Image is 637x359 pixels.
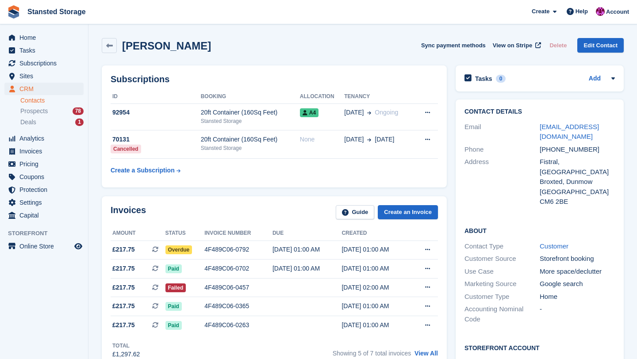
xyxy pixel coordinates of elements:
[272,245,342,254] div: [DATE] 01:00 AM
[201,144,300,152] div: Stansted Storage
[112,283,135,292] span: £217.75
[19,196,73,209] span: Settings
[4,171,84,183] a: menu
[4,240,84,252] a: menu
[112,264,135,273] span: £217.75
[4,145,84,157] a: menu
[589,74,601,84] a: Add
[4,158,84,170] a: menu
[333,350,411,357] span: Showing 5 of 7 total invoices
[73,107,84,115] div: 78
[19,240,73,252] span: Online Store
[414,350,438,357] a: View All
[540,267,615,277] div: More space/declutter
[111,135,201,144] div: 70131
[111,108,201,117] div: 92954
[540,197,615,207] div: CM6 2BE
[596,7,605,16] img: Jonathan Crick
[4,57,84,69] a: menu
[19,83,73,95] span: CRM
[546,38,570,53] button: Delete
[204,245,272,254] div: 4F489C06-0792
[464,292,540,302] div: Customer Type
[300,90,344,104] th: Allocation
[577,38,624,53] a: Edit Contact
[342,321,411,330] div: [DATE] 01:00 AM
[4,83,84,95] a: menu
[375,109,398,116] span: Ongoing
[532,7,549,16] span: Create
[19,57,73,69] span: Subscriptions
[20,118,36,126] span: Deals
[540,177,615,187] div: Broxted, Dunmow
[204,321,272,330] div: 4F489C06-0263
[201,90,300,104] th: Booking
[19,44,73,57] span: Tasks
[540,123,599,141] a: [EMAIL_ADDRESS][DOMAIN_NAME]
[19,31,73,44] span: Home
[165,245,192,254] span: Overdue
[19,132,73,145] span: Analytics
[606,8,629,16] span: Account
[112,321,135,330] span: £217.75
[464,108,615,115] h2: Contact Details
[165,302,182,311] span: Paid
[201,108,300,117] div: 20ft Container (160Sq Feet)
[112,350,140,359] div: £1,297.62
[272,264,342,273] div: [DATE] 01:00 AM
[342,283,411,292] div: [DATE] 02:00 AM
[421,38,486,53] button: Sync payment methods
[111,145,141,153] div: Cancelled
[112,302,135,311] span: £217.75
[576,7,588,16] span: Help
[336,205,375,220] a: Guide
[7,5,20,19] img: stora-icon-8386f47178a22dfd0bd8f6a31ec36ba5ce8667c1dd55bd0f319d3a0aa187defe.svg
[300,108,318,117] span: A4
[344,90,414,104] th: Tenancy
[342,226,411,241] th: Created
[540,157,615,177] div: Fistral, [GEOGRAPHIC_DATA]
[4,70,84,82] a: menu
[4,209,84,222] a: menu
[344,108,364,117] span: [DATE]
[272,226,342,241] th: Due
[464,267,540,277] div: Use Case
[464,343,615,352] h2: Storefront Account
[111,90,201,104] th: ID
[112,245,135,254] span: £217.75
[540,254,615,264] div: Storefront booking
[4,44,84,57] a: menu
[4,196,84,209] a: menu
[20,107,48,115] span: Prospects
[204,264,272,273] div: 4F489C06-0702
[475,75,492,83] h2: Tasks
[540,145,615,155] div: [PHONE_NUMBER]
[165,283,186,292] span: Failed
[201,135,300,144] div: 20ft Container (160Sq Feet)
[496,75,506,83] div: 0
[300,135,344,144] div: None
[111,162,180,179] a: Create a Subscription
[20,96,84,105] a: Contacts
[540,304,615,324] div: -
[464,241,540,252] div: Contact Type
[540,279,615,289] div: Google search
[20,118,84,127] a: Deals 1
[204,226,272,241] th: Invoice number
[4,31,84,44] a: menu
[464,145,540,155] div: Phone
[8,229,88,238] span: Storefront
[73,241,84,252] a: Preview store
[111,205,146,220] h2: Invoices
[464,304,540,324] div: Accounting Nominal Code
[540,242,568,250] a: Customer
[464,254,540,264] div: Customer Source
[19,70,73,82] span: Sites
[24,4,89,19] a: Stansted Storage
[165,264,182,273] span: Paid
[112,342,140,350] div: Total
[20,107,84,116] a: Prospects 78
[540,187,615,197] div: [GEOGRAPHIC_DATA]
[464,226,615,235] h2: About
[19,171,73,183] span: Coupons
